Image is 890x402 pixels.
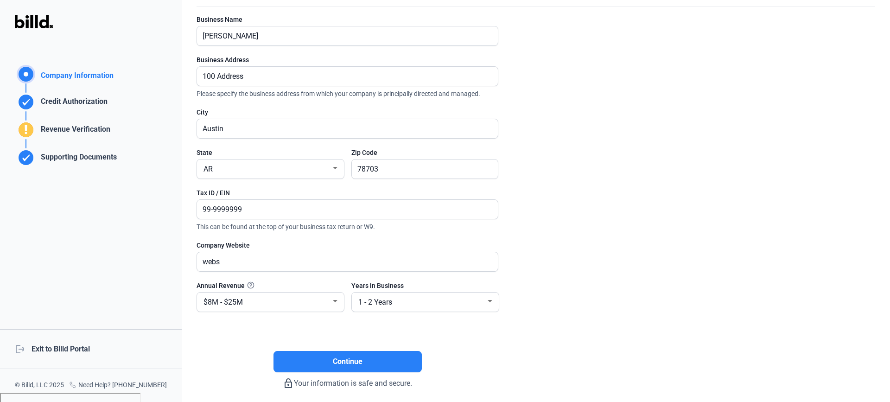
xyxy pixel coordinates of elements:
[197,372,498,389] div: Your information is safe and secure.
[203,298,243,306] span: $8M - $25M
[358,298,392,306] span: 1 - 2 Years
[273,351,422,372] button: Continue
[197,108,498,117] div: City
[37,96,108,111] div: Credit Authorization
[69,380,167,391] div: Need Help? [PHONE_NUMBER]
[197,55,498,64] div: Business Address
[197,86,498,98] span: Please specify the business address from which your company is principally directed and managed.
[197,148,343,157] div: State
[197,219,498,231] span: This can be found at the top of your business tax return or W9.
[37,152,117,167] div: Supporting Documents
[197,281,343,290] div: Annual Revenue
[197,241,498,250] div: Company Website
[283,378,294,389] mat-icon: lock_outline
[351,281,498,290] div: Years in Business
[197,188,498,198] div: Tax ID / EIN
[37,124,110,139] div: Revenue Verification
[15,344,24,353] mat-icon: logout
[37,70,114,83] div: Company Information
[333,356,362,367] span: Continue
[15,380,64,391] div: © Billd, LLC 2025
[15,15,53,28] img: Billd Logo
[351,148,498,157] div: Zip Code
[197,200,488,219] input: XX-XXXXXXX
[197,15,498,24] div: Business Name
[203,165,213,173] span: AR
